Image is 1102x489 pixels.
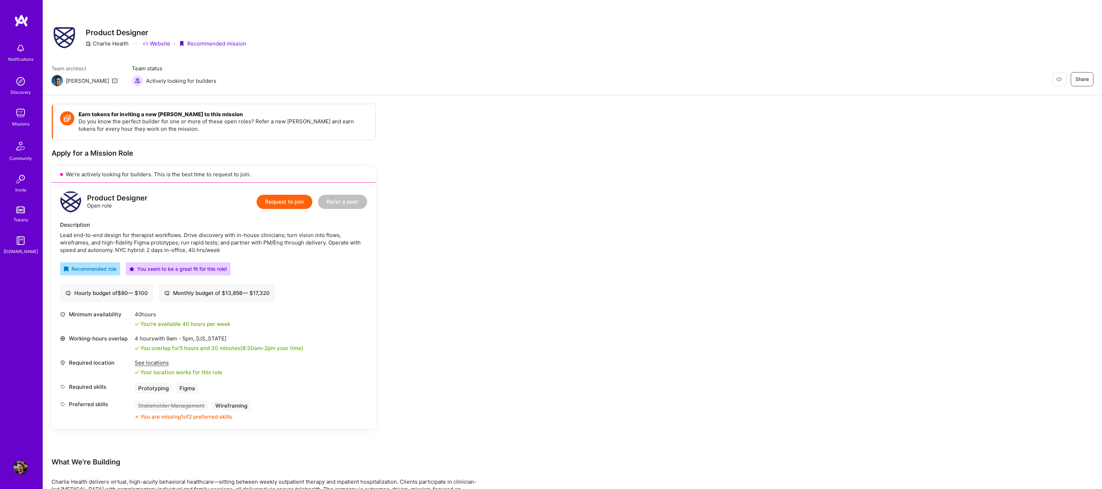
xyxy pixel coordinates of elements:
[86,40,129,47] div: Charlie Health
[16,206,25,213] img: tokens
[52,65,118,72] span: Team architect
[164,290,170,296] i: icon Cash
[135,415,139,419] i: icon CloseOrange
[65,289,148,297] div: Hourly budget of $ 80 — $ 100
[64,265,117,273] div: Recommended role
[140,413,232,420] div: You are missing 1 of 2 preferred skills
[52,149,376,158] div: Apply for a Mission Role
[60,336,65,341] i: icon World
[129,267,134,272] i: icon PurpleStar
[14,233,28,248] img: guide book
[79,118,368,133] p: Do you know the perfect builder for one or more of these open roles? Refer a new [PERSON_NAME] an...
[79,111,368,118] h4: Earn tokens for inviting a new [PERSON_NAME] to this mission
[65,290,71,296] i: icon Cash
[86,28,246,37] h3: Product Designer
[64,267,69,272] i: icon RecommendedBadge
[14,106,28,120] img: teamwork
[146,77,216,85] span: Actively looking for builders
[135,383,172,393] div: Prototyping
[60,312,65,317] i: icon Clock
[8,55,33,63] div: Notifications
[165,335,196,342] span: 9am - 5pm ,
[15,186,26,194] div: Invite
[135,401,208,411] div: Stakeholder Management
[143,40,170,47] a: Website
[60,335,131,342] div: Working-hours overlap
[135,370,139,375] i: icon Check
[87,194,147,209] div: Open role
[54,27,75,48] img: Company Logo
[1071,72,1093,86] button: Share
[14,216,28,224] div: Tokens
[212,401,251,411] div: Wireframing
[135,335,303,342] div: 4 hours with [US_STATE]
[52,457,478,467] div: What We're Building
[52,75,63,86] img: Team Architect
[60,191,81,213] img: logo
[129,265,227,273] div: You seem to be a great fit for this role!
[60,111,74,125] img: Token icon
[60,359,131,366] div: Required location
[179,41,184,47] i: icon PurpleRibbon
[60,402,65,407] i: icon Tag
[176,383,199,393] div: Figma
[257,195,312,209] button: Request to join
[135,320,230,328] div: You're available 40 hours per week
[60,401,131,408] div: Preferred skills
[135,346,139,350] i: icon Check
[135,322,139,326] i: icon Check
[14,41,28,55] img: bell
[12,461,29,475] a: User Avatar
[87,194,147,202] div: Product Designer
[112,78,118,84] i: icon Mail
[14,74,28,88] img: discovery
[132,65,216,72] span: Team status
[1075,76,1089,83] span: Share
[14,172,28,186] img: Invite
[4,248,38,255] div: [DOMAIN_NAME]
[135,359,222,366] div: See locations
[132,75,143,86] img: Actively looking for builders
[140,344,303,352] div: You overlap for 5 hours and 30 minutes ( your time)
[66,77,109,85] div: [PERSON_NAME]
[242,345,275,351] span: 8:30am - 2pm
[164,289,270,297] div: Monthly budget of $ 13,856 — $ 17,320
[14,14,28,27] img: logo
[60,311,131,318] div: Minimum availability
[174,40,175,47] div: ·
[12,138,29,155] img: Community
[52,166,376,183] div: We’re actively looking for builders. This is the best time to request to join.
[60,221,367,229] div: Description
[12,120,29,128] div: Missions
[60,231,367,254] div: Lead end-to-end design for therapist workflows. Drive discovery with in-house clinicians; turn vi...
[318,195,367,209] button: Refer a peer
[60,360,65,365] i: icon Location
[86,41,91,47] i: icon CompanyGray
[14,461,28,475] img: User Avatar
[135,369,222,376] div: Your location works for this role
[179,40,246,47] div: Recommended mission
[60,383,131,391] div: Required skills
[135,311,230,318] div: 40 hours
[60,384,65,389] i: icon Tag
[11,88,31,96] div: Discovery
[1056,76,1062,82] i: icon EyeClosed
[9,155,32,162] div: Community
